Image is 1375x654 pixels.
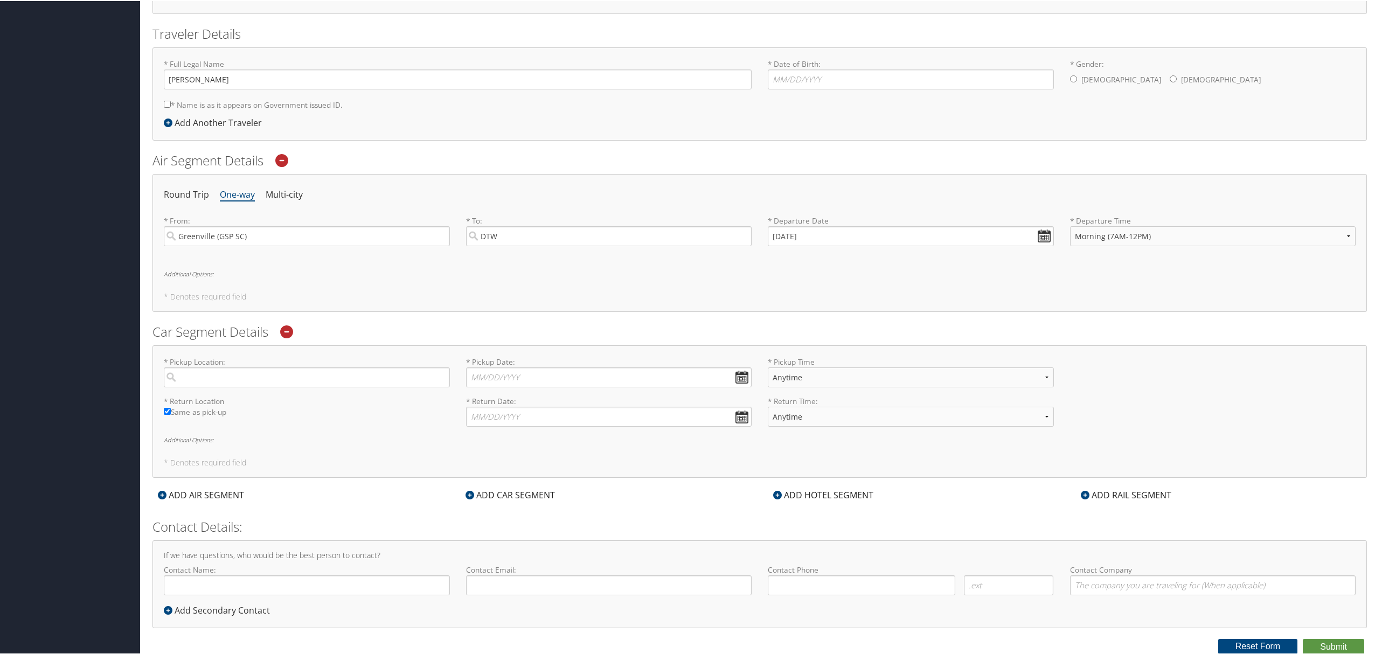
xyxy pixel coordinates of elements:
[466,574,752,594] input: Contact Email:
[768,488,879,500] div: ADD HOTEL SEGMENT
[152,488,249,500] div: ADD AIR SEGMENT
[1218,638,1298,653] button: Reset Form
[164,563,450,594] label: Contact Name:
[164,115,267,128] div: Add Another Traveler
[768,68,1054,88] input: * Date of Birth:
[164,58,752,88] label: * Full Legal Name
[164,395,450,406] label: * Return Location
[164,458,1356,465] h5: * Denotes required field
[466,395,752,426] label: * Return Date:
[164,551,1356,558] h4: If we have questions, who would be the best person to contact?
[164,407,171,414] input: Same as pick-up
[768,356,1054,395] label: * Pickup Time
[768,366,1054,386] select: * Pickup Time
[1170,74,1177,81] input: * Gender:[DEMOGRAPHIC_DATA][DEMOGRAPHIC_DATA]
[1070,574,1356,594] input: Contact Company
[164,292,1356,300] h5: * Denotes required field
[768,406,1054,426] select: * Return Time:
[1070,74,1077,81] input: * Gender:[DEMOGRAPHIC_DATA][DEMOGRAPHIC_DATA]
[1070,563,1356,594] label: Contact Company
[1070,58,1356,90] label: * Gender:
[466,356,752,386] label: * Pickup Date:
[164,68,752,88] input: * Full Legal Name
[164,225,450,245] input: City or Airport Code
[266,184,303,204] li: Multi-city
[1070,214,1356,254] label: * Departure Time
[152,322,1367,340] h2: Car Segment Details
[768,58,1054,88] label: * Date of Birth:
[164,214,450,245] label: * From:
[164,356,450,386] label: * Pickup Location:
[466,406,752,426] input: * Return Date:
[460,488,560,500] div: ADD CAR SEGMENT
[466,366,752,386] input: * Pickup Date:
[164,436,1356,442] h6: Additional Options:
[164,94,343,114] label: * Name is as it appears on Government issued ID.
[466,214,752,245] label: * To:
[164,603,275,616] div: Add Secondary Contact
[164,270,1356,276] h6: Additional Options:
[220,184,255,204] li: One-way
[1181,68,1261,89] label: [DEMOGRAPHIC_DATA]
[164,406,450,422] label: Same as pick-up
[152,24,1367,42] h2: Traveler Details
[164,184,209,204] li: Round Trip
[164,574,450,594] input: Contact Name:
[466,563,752,594] label: Contact Email:
[466,225,752,245] input: City or Airport Code
[1303,638,1364,654] button: Submit
[152,150,1367,169] h2: Air Segment Details
[1070,225,1356,245] select: * Departure Time
[964,574,1053,594] input: .ext
[1081,68,1161,89] label: [DEMOGRAPHIC_DATA]
[1075,488,1177,500] div: ADD RAIL SEGMENT
[768,214,1054,225] label: * Departure Date
[768,225,1054,245] input: MM/DD/YYYY
[768,395,1054,434] label: * Return Time:
[152,517,1367,535] h2: Contact Details:
[164,100,171,107] input: * Name is as it appears on Government issued ID.
[768,563,1054,574] label: Contact Phone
